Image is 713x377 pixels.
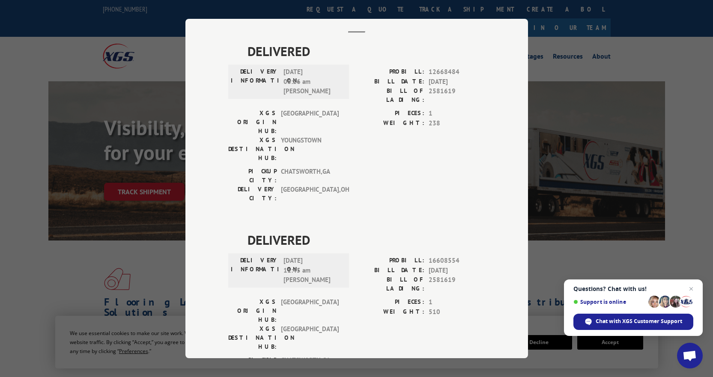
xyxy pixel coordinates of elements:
[228,167,277,185] label: PICKUP CITY:
[429,307,485,317] span: 510
[281,167,339,185] span: CHATSWORTH , GA
[228,136,277,163] label: XGS DESTINATION HUB:
[228,324,277,351] label: XGS DESTINATION HUB:
[429,297,485,307] span: 1
[357,109,424,119] label: PIECES:
[228,109,277,136] label: XGS ORIGIN HUB:
[248,42,485,61] span: DELIVERED
[429,119,485,128] span: 238
[596,318,682,325] span: Chat with XGS Customer Support
[357,86,424,104] label: BILL OF LADING:
[429,266,485,276] span: [DATE]
[429,67,485,77] span: 12668484
[573,285,693,292] span: Questions? Chat with us!
[281,136,339,163] span: YOUNGSTOWN
[357,119,424,128] label: WEIGHT:
[357,275,424,293] label: BILL OF LADING:
[248,230,485,249] span: DELIVERED
[357,67,424,77] label: PROBILL:
[677,343,703,368] a: Open chat
[281,356,339,374] span: CHATSWORTH , GA
[357,297,424,307] label: PIECES:
[429,77,485,87] span: [DATE]
[283,67,341,96] span: [DATE] 08:26 am [PERSON_NAME]
[228,356,277,374] label: PICKUP CITY:
[429,275,485,293] span: 2581619
[281,109,339,136] span: [GEOGRAPHIC_DATA]
[231,67,279,96] label: DELIVERY INFORMATION:
[429,256,485,266] span: 16608554
[283,256,341,285] span: [DATE] 11:45 am [PERSON_NAME]
[573,299,645,305] span: Support is online
[357,77,424,87] label: BILL DATE:
[357,266,424,276] label: BILL DATE:
[281,185,339,203] span: [GEOGRAPHIC_DATA] , OH
[429,86,485,104] span: 2581619
[228,297,277,324] label: XGS ORIGIN HUB:
[281,324,339,351] span: [GEOGRAPHIC_DATA]
[228,185,277,203] label: DELIVERY CITY:
[357,256,424,266] label: PROBILL:
[429,109,485,119] span: 1
[357,307,424,317] label: WEIGHT:
[281,297,339,324] span: [GEOGRAPHIC_DATA]
[573,314,693,330] span: Chat with XGS Customer Support
[231,256,279,285] label: DELIVERY INFORMATION:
